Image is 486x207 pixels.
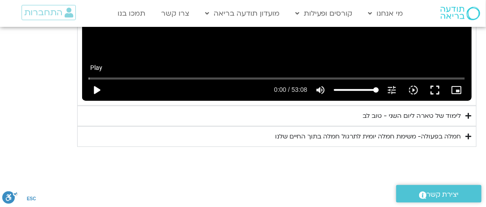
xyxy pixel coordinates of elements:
summary: לימוד של טארה ליום השני - טוב לב [77,106,477,126]
span: יצירת קשר [427,189,459,201]
summary: חמלה בפעולה- משימת חמלה יומית לתרגול חמלה בתוך החיים שלנו [77,126,477,147]
span: התחברות [24,8,62,17]
div: לימוד של טארה ליום השני - טוב לב [363,111,461,121]
img: תודעה בריאה [441,7,480,20]
a: קורסים ופעילות [291,5,357,22]
div: חמלה בפעולה- משימת חמלה יומית לתרגול חמלה בתוך החיים שלנו [276,131,461,142]
a: תמכו בנו [113,5,150,22]
a: התחברות [22,5,76,20]
a: מי אנחנו [364,5,408,22]
a: מועדון תודעה בריאה [201,5,284,22]
a: צרו קשר [157,5,194,22]
a: יצירת קשר [396,185,482,203]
